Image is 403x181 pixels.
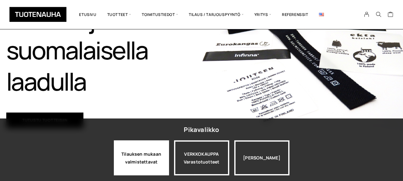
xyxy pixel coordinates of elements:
[6,113,83,128] a: Tutustu tuotteisiin
[102,5,136,24] span: Tuotteet
[174,140,229,175] div: VERKKOKAUPPA Varastotuotteet
[136,5,183,24] span: Toimitustiedot
[74,5,102,24] a: Etusivu
[361,12,373,17] a: My Account
[319,13,324,16] img: English
[373,12,384,17] button: Search
[277,5,314,24] a: Referenssit
[114,140,169,175] a: Tilauksen mukaan valmistettavat
[234,140,289,175] div: [PERSON_NAME]
[174,140,229,175] a: VERKKOKAUPPAVarastotuotteet
[184,124,219,135] div: Pikavalikko
[249,5,277,24] span: Yritys
[9,7,66,22] img: Tuotenauha Oy
[183,5,249,24] span: Tilaus / Tarjouspyyntö
[388,11,394,19] a: Cart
